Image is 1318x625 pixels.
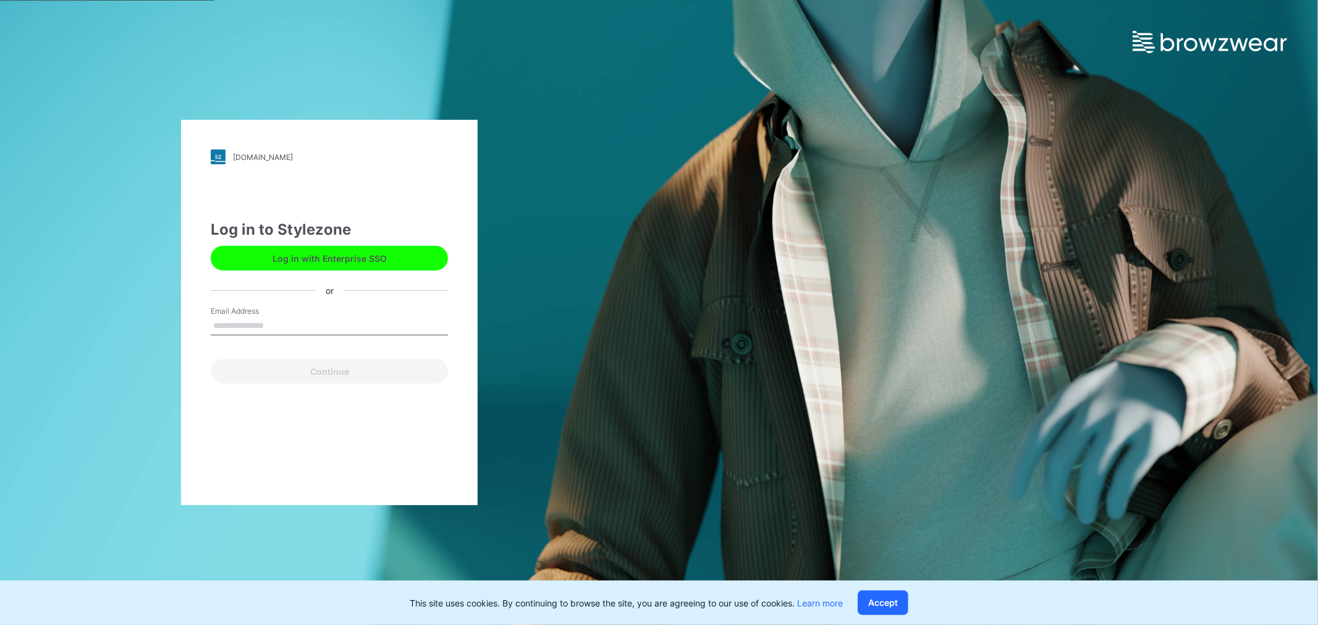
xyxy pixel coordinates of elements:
[410,597,843,610] p: This site uses cookies. By continuing to browse the site, you are agreeing to our use of cookies.
[211,149,448,164] a: [DOMAIN_NAME]
[316,284,344,297] div: or
[1133,31,1287,53] img: browzwear-logo.e42bd6dac1945053ebaf764b6aa21510.svg
[858,590,908,615] button: Accept
[233,153,293,162] div: [DOMAIN_NAME]
[211,246,448,271] button: Log in with Enterprise SSO
[211,219,448,241] div: Log in to Stylezone
[211,149,226,164] img: stylezone-logo.562084cfcfab977791bfbf7441f1a819.svg
[797,598,843,608] a: Learn more
[211,306,297,317] label: Email Address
